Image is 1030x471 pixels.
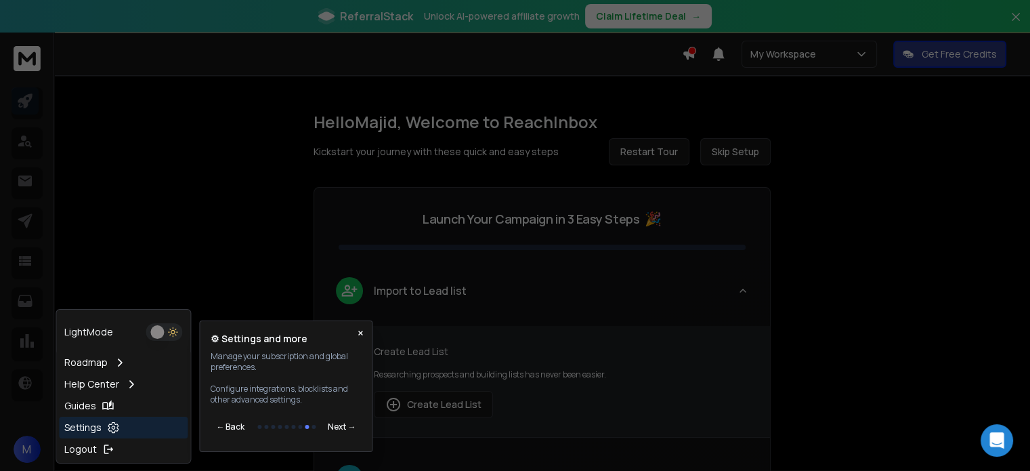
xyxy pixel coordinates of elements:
p: Create Lead List [374,345,748,359]
button: Close banner [1007,8,1025,41]
span: → [691,9,701,23]
a: Settings [59,417,188,438]
p: Roadmap [64,356,108,369]
div: Open Intercom Messenger [981,424,1013,457]
p: Import to Lead list [374,283,467,299]
p: Help Center [64,377,119,391]
a: Help Center [59,373,188,395]
p: Logout [64,443,97,456]
p: Researching prospects and building lists has never been easier. [374,369,748,380]
button: leadImport to Lead list [314,266,770,326]
button: Get Free Credits [893,41,1006,68]
p: Settings [64,421,102,434]
a: Guides [59,395,188,417]
button: M [14,436,41,463]
p: Launch Your Campaign in 3 Easy Steps [423,209,639,228]
p: Unlock AI-powered affiliate growth [424,9,580,23]
button: Restart Tour [609,138,689,165]
img: lead [341,282,358,299]
h1: Hello Majid , Welcome to ReachInbox [314,111,771,133]
button: Skip Setup [700,138,771,165]
span: 🎉 [645,209,662,228]
img: lead [385,396,402,413]
span: Skip Setup [712,145,759,159]
p: Guides [64,399,96,413]
p: Light Mode [64,325,113,339]
p: My Workspace [750,47,821,61]
button: Claim Lifetime Deal→ [585,4,712,28]
p: Kickstart your journey with these quick and easy steps [314,145,559,159]
span: ReferralStack [340,8,413,24]
div: leadImport to Lead list [314,326,770,437]
button: Create Lead List [374,391,493,418]
a: Roadmap [59,352,188,373]
p: Get Free Credits [922,47,997,61]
